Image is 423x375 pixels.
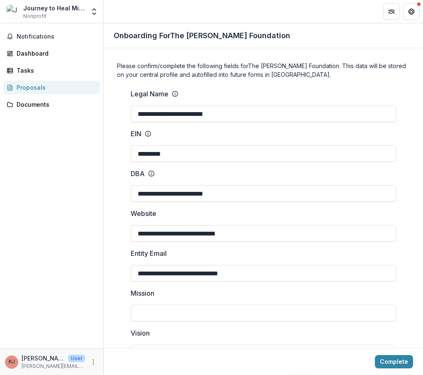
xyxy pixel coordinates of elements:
div: Proposals [17,83,93,92]
div: Tasks [17,66,93,75]
button: Open entity switcher [88,3,100,20]
div: Kimberly Joly [9,359,15,365]
button: Notifications [3,30,100,43]
div: Journey to Heal Ministries [23,4,85,12]
span: Notifications [17,33,97,40]
a: Proposals [3,81,100,94]
p: [PERSON_NAME] [22,354,65,363]
a: Dashboard [3,47,100,60]
h4: Please confirm/complete the following fields for The [PERSON_NAME] Foundation . This data will be... [117,61,410,79]
p: EIN [131,129,141,139]
div: Documents [17,100,93,109]
button: Partners [383,3,400,20]
p: [PERSON_NAME][EMAIL_ADDRESS][DOMAIN_NAME] [22,363,85,370]
p: Onboarding For The [PERSON_NAME] Foundation [114,30,290,41]
a: Tasks [3,64,100,77]
p: Mission [131,288,154,298]
button: More [88,357,98,367]
a: Documents [3,98,100,111]
button: Complete [375,355,413,368]
div: Dashboard [17,49,93,58]
p: Vision [131,328,150,338]
button: Get Help [403,3,420,20]
img: Journey to Heal Ministries [7,5,20,18]
p: Legal Name [131,89,168,99]
span: Nonprofit [23,12,46,20]
p: Website [131,208,156,218]
p: Entity Email [131,248,167,258]
p: DBA [131,169,145,179]
p: User [68,355,85,362]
